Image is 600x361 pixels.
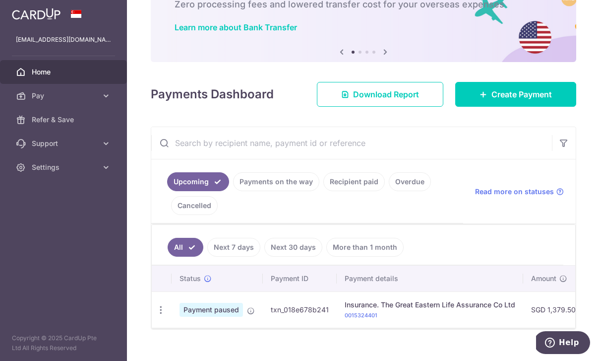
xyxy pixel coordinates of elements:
span: Read more on statuses [475,187,554,197]
td: SGD 1,379.50 [523,291,584,328]
a: Download Report [317,82,443,107]
span: Refer & Save [32,115,97,125]
a: More than 1 month [326,238,404,257]
a: All [168,238,203,257]
span: Status [180,274,201,284]
span: Home [32,67,97,77]
div: Insurance. The Great Eastern Life Assurance Co Ltd [345,300,515,310]
a: Upcoming [167,172,229,191]
input: Search by recipient name, payment id or reference [151,127,552,159]
a: Payments on the way [233,172,319,191]
a: Recipient paid [323,172,385,191]
a: Create Payment [455,82,576,107]
span: Create Payment [491,88,552,100]
img: CardUp [12,8,60,20]
a: Next 30 days [264,238,322,257]
th: Payment ID [263,266,337,291]
a: Learn more about Bank Transfer [175,22,297,32]
iframe: Opens a widget where you can find more information [536,331,590,356]
a: Next 7 days [207,238,260,257]
span: Settings [32,162,97,172]
span: Pay [32,91,97,101]
span: Support [32,139,97,148]
td: txn_018e678b241 [263,291,337,328]
p: [EMAIL_ADDRESS][DOMAIN_NAME] [16,35,111,45]
span: Amount [531,274,556,284]
span: Download Report [353,88,419,100]
a: Cancelled [171,196,218,215]
span: Payment paused [180,303,243,317]
th: Payment details [337,266,523,291]
h4: Payments Dashboard [151,85,274,103]
a: 0015324401 [345,312,377,319]
a: Read more on statuses [475,187,564,197]
a: Overdue [389,172,431,191]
